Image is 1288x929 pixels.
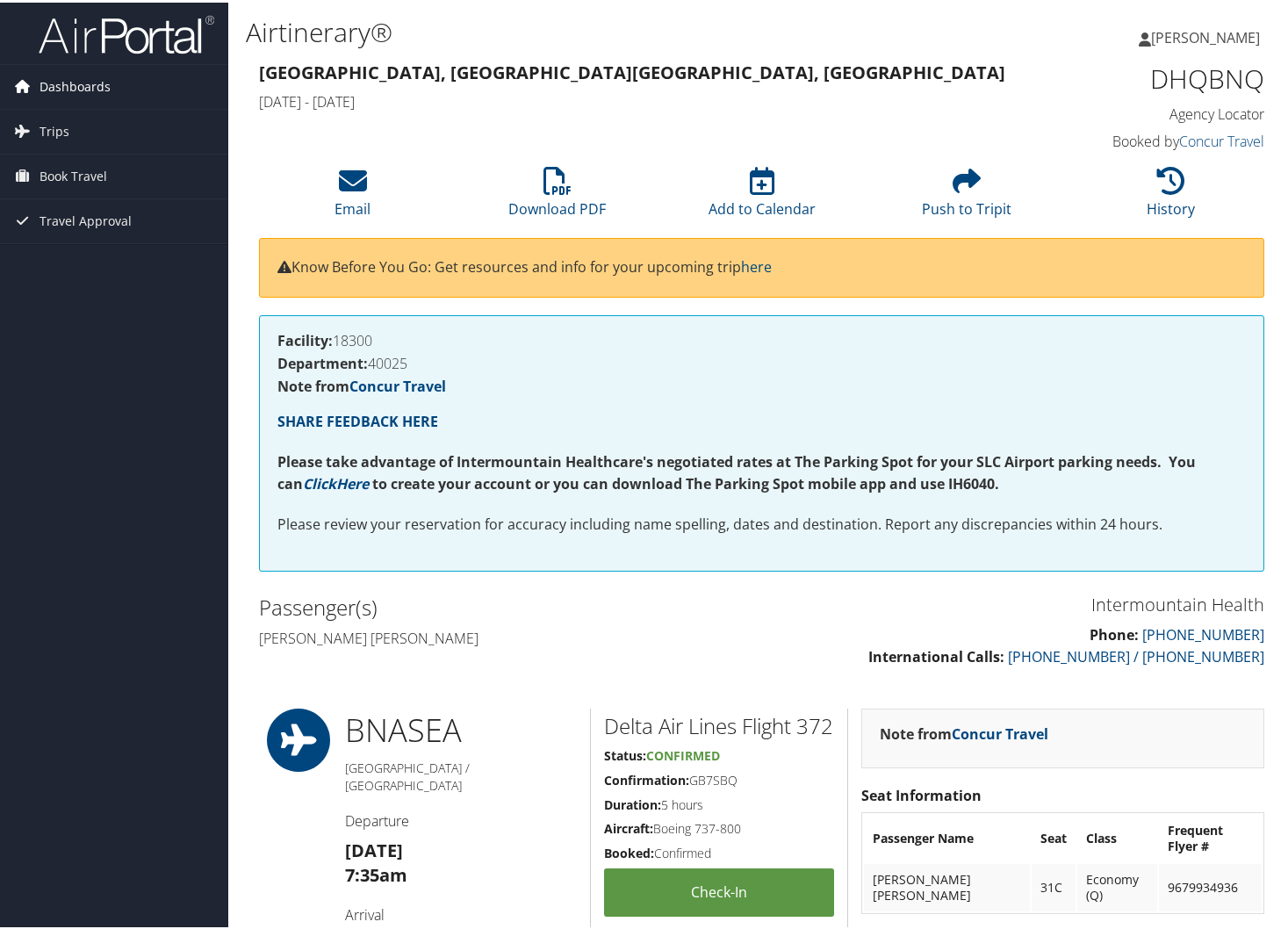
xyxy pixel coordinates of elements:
span: Book Travel [40,152,107,196]
h1: Airtinerary® [246,11,933,48]
th: Passenger Name [864,812,1030,860]
a: Here [336,472,369,491]
h5: 5 hours [604,794,835,811]
th: Class [1077,812,1157,860]
a: Concur Travel [349,374,446,393]
a: Concur Travel [1179,129,1264,148]
strong: [DATE] [345,836,403,860]
span: Trips [40,107,69,151]
h4: Arrival [345,903,577,922]
p: Know Before You Go: Get resources and info for your upcoming trip [277,254,1246,277]
strong: Aircraft: [604,817,653,834]
h2: Delta Air Lines Flight 372 [604,709,835,738]
h5: Boeing 737-800 [604,817,835,835]
strong: Status: [604,745,646,761]
a: Click [303,472,336,491]
strong: Facility: [277,328,333,348]
h4: [DATE] - [DATE] [259,90,1006,109]
h2: Passenger(s) [259,590,749,620]
strong: Note from [277,374,446,393]
span: Travel Approval [40,197,132,241]
h5: [GEOGRAPHIC_DATA] / [GEOGRAPHIC_DATA] [345,757,577,791]
img: airportal-logo.png [39,11,214,53]
p: Please review your reservation for accuracy including name spelling, dates and destination. Repor... [277,511,1246,534]
th: Seat [1032,812,1076,860]
h5: GB7SBQ [604,769,835,787]
h4: 18300 [277,331,1246,345]
a: [PHONE_NUMBER] [1142,623,1264,642]
td: [PERSON_NAME] [PERSON_NAME] [864,861,1030,909]
a: History [1147,174,1195,216]
span: [PERSON_NAME] [1151,25,1260,45]
strong: Duration: [604,794,661,810]
a: SHARE FEEDBACK HERE [277,409,438,428]
span: Dashboards [40,62,111,106]
span: Confirmed [646,745,720,761]
td: Economy (Q) [1077,861,1157,909]
strong: Seat Information [861,783,982,803]
h4: Agency Locator [1033,102,1264,121]
strong: Booked: [604,842,654,859]
strong: 7:35am [345,861,407,884]
h1: BNA SEA [345,706,577,750]
h5: Confirmed [604,842,835,860]
strong: Note from [880,722,1048,741]
th: Frequent Flyer # [1159,812,1262,860]
a: Concur Travel [952,722,1048,741]
a: Download PDF [508,174,606,216]
a: [PERSON_NAME] [1139,9,1277,61]
h1: DHQBNQ [1033,58,1264,95]
h4: [PERSON_NAME] [PERSON_NAME] [259,626,749,645]
a: Add to Calendar [709,174,816,216]
strong: Confirmation: [604,769,689,786]
a: [PHONE_NUMBER] / [PHONE_NUMBER] [1008,645,1264,664]
a: here [741,255,772,274]
h4: 40025 [277,354,1246,368]
h3: Intermountain Health [775,590,1265,615]
a: Check-in [604,866,835,914]
strong: [GEOGRAPHIC_DATA], [GEOGRAPHIC_DATA] [GEOGRAPHIC_DATA], [GEOGRAPHIC_DATA] [259,58,1005,82]
strong: International Calls: [868,645,1004,664]
strong: Please take advantage of Intermountain Healthcare's negotiated rates at The Parking Spot for your... [277,450,1196,492]
strong: Department: [277,351,368,371]
a: Email [335,174,371,216]
strong: Phone: [1090,623,1139,642]
h4: Departure [345,809,577,828]
td: 31C [1032,861,1076,909]
strong: to create your account or you can download The Parking Spot mobile app and use IH6040. [372,472,999,491]
h4: Booked by [1033,129,1264,148]
a: Push to Tripit [922,174,1011,216]
td: 9679934936 [1159,861,1262,909]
